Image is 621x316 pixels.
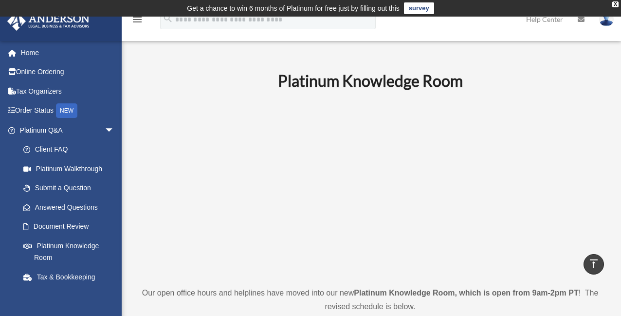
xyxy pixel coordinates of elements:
[7,101,129,121] a: Order StatusNEW
[131,14,143,25] i: menu
[612,1,619,7] div: close
[224,103,516,268] iframe: 231110_Toby_KnowledgeRoom
[139,286,602,314] p: Our open office hours and helplines have moved into our new ! The revised schedule is below.
[163,13,173,24] i: search
[14,159,129,178] a: Platinum Walkthrough
[14,236,124,267] a: Platinum Knowledge Room
[56,103,77,118] div: NEW
[588,258,600,270] i: vertical_align_top
[7,120,129,140] a: Platinum Q&Aarrow_drop_down
[14,178,129,198] a: Submit a Question
[584,254,604,275] a: vertical_align_top
[7,62,129,82] a: Online Ordering
[14,197,129,217] a: Answered Questions
[14,140,129,159] a: Client FAQ
[4,12,92,31] img: Anderson Advisors Platinum Portal
[187,2,400,14] div: Get a chance to win 6 months of Platinum for free just by filling out this
[7,81,129,101] a: Tax Organizers
[105,120,124,140] span: arrow_drop_down
[599,12,614,26] img: User Pic
[404,2,434,14] a: survey
[14,267,129,298] a: Tax & Bookkeeping Packages
[14,217,129,237] a: Document Review
[131,17,143,25] a: menu
[354,289,578,297] strong: Platinum Knowledge Room, which is open from 9am-2pm PT
[7,43,129,62] a: Home
[278,71,463,90] b: Platinum Knowledge Room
